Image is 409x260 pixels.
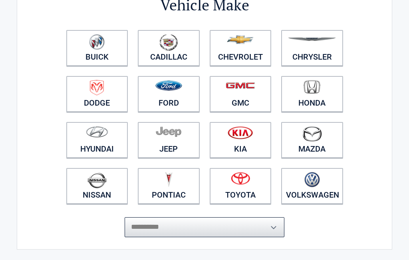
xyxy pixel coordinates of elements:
[210,168,272,204] a: Toyota
[210,122,272,158] a: Kia
[281,30,343,66] a: Chrysler
[281,168,343,204] a: Volkswagen
[156,126,181,137] img: jeep
[231,172,250,185] img: toyota
[304,80,320,94] img: honda
[89,34,105,50] img: buick
[66,122,128,158] a: Hyundai
[281,76,343,112] a: Honda
[304,172,320,188] img: volkswagen
[155,80,182,91] img: ford
[210,76,272,112] a: GMC
[227,35,254,44] img: chevrolet
[66,76,128,112] a: Dodge
[86,126,108,138] img: hyundai
[138,76,200,112] a: Ford
[226,82,255,89] img: gmc
[302,126,322,142] img: mazda
[228,126,253,139] img: kia
[210,30,272,66] a: Chevrolet
[138,30,200,66] a: Cadillac
[87,172,107,188] img: nissan
[281,122,343,158] a: Mazda
[159,34,178,51] img: cadillac
[165,172,173,187] img: pontiac
[138,168,200,204] a: Pontiac
[288,38,336,41] img: chrysler
[66,30,128,66] a: Buick
[66,168,128,204] a: Nissan
[138,122,200,158] a: Jeep
[90,80,104,96] img: dodge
